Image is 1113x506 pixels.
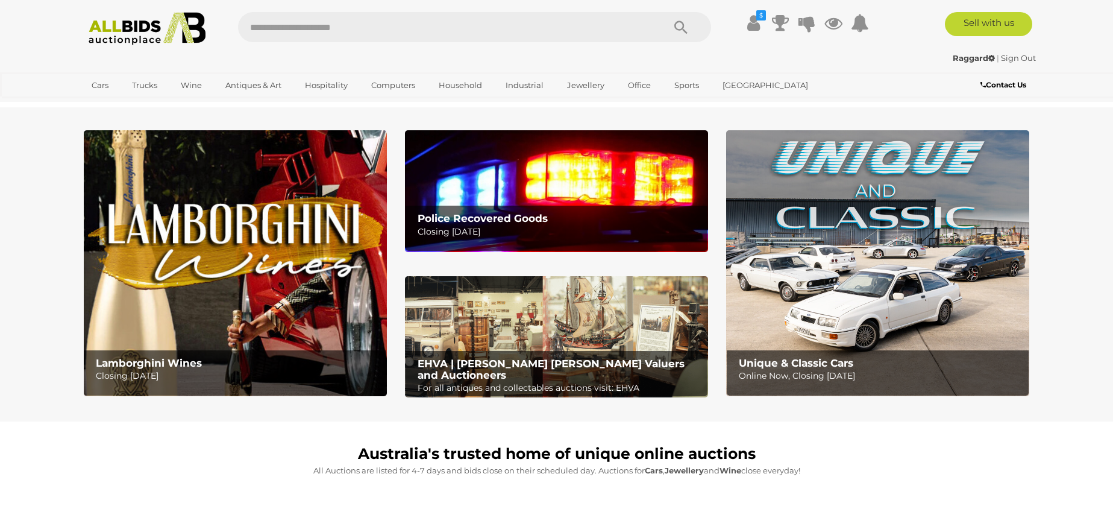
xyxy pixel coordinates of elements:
[405,130,708,251] a: Police Recovered Goods Police Recovered Goods Closing [DATE]
[363,75,423,95] a: Computers
[997,53,999,63] span: |
[745,12,763,34] a: $
[84,130,387,396] img: Lamborghini Wines
[418,224,701,239] p: Closing [DATE]
[82,12,213,45] img: Allbids.com.au
[124,75,165,95] a: Trucks
[418,381,701,396] p: For all antiques and collectables auctions visit: EHVA
[84,75,116,95] a: Cars
[953,53,997,63] a: Raggard
[756,10,766,21] i: $
[665,466,704,475] strong: Jewellery
[96,368,380,384] p: Closing [DATE]
[84,130,387,396] a: Lamborghini Wines Lamborghini Wines Closing [DATE]
[405,276,708,398] img: EHVA | Evans Hastings Valuers and Auctioneers
[720,466,741,475] strong: Wine
[1001,53,1036,63] a: Sign Out
[498,75,551,95] a: Industrial
[739,368,1023,384] p: Online Now, Closing [DATE]
[218,75,289,95] a: Antiques & Art
[96,357,202,369] b: Lamborghini Wines
[726,130,1029,396] a: Unique & Classic Cars Unique & Classic Cars Online Now, Closing [DATE]
[90,464,1024,478] p: All Auctions are listed for 4-7 days and bids close on their scheduled day. Auctions for , and cl...
[726,130,1029,396] img: Unique & Classic Cars
[418,358,685,381] b: EHVA | [PERSON_NAME] [PERSON_NAME] Valuers and Auctioneers
[739,357,853,369] b: Unique & Classic Cars
[90,446,1024,463] h1: Australia's trusted home of unique online auctions
[945,12,1032,36] a: Sell with us
[405,276,708,398] a: EHVA | Evans Hastings Valuers and Auctioneers EHVA | [PERSON_NAME] [PERSON_NAME] Valuers and Auct...
[980,78,1029,92] a: Contact Us
[418,212,548,224] b: Police Recovered Goods
[431,75,490,95] a: Household
[715,75,816,95] a: [GEOGRAPHIC_DATA]
[666,75,707,95] a: Sports
[651,12,711,42] button: Search
[173,75,210,95] a: Wine
[297,75,356,95] a: Hospitality
[645,466,663,475] strong: Cars
[405,130,708,251] img: Police Recovered Goods
[980,80,1026,89] b: Contact Us
[559,75,612,95] a: Jewellery
[620,75,659,95] a: Office
[953,53,995,63] strong: Raggard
